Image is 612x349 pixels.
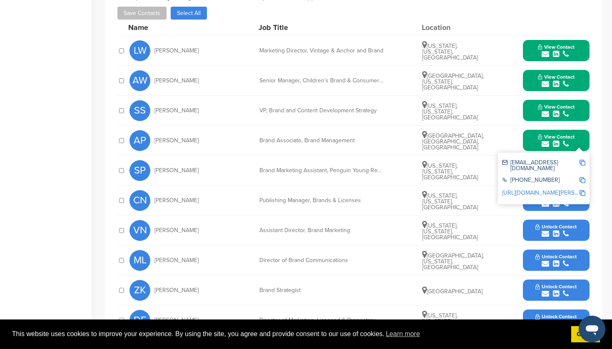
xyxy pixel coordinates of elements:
span: [PERSON_NAME] [154,108,199,114]
div: Job Title [259,24,383,31]
span: [US_STATE], [US_STATE], [GEOGRAPHIC_DATA] [422,312,478,331]
span: [GEOGRAPHIC_DATA], [US_STATE], [GEOGRAPHIC_DATA] [422,72,484,91]
span: [US_STATE], [US_STATE], [GEOGRAPHIC_DATA] [422,162,478,181]
span: ML [129,250,150,271]
span: SS [129,100,150,121]
div: Location [422,24,484,31]
span: CN [129,190,150,211]
span: DE [129,310,150,331]
img: Copy [580,190,585,196]
span: [US_STATE], [US_STATE], [GEOGRAPHIC_DATA] [422,42,478,61]
button: View Contact [528,38,585,63]
div: Brand Marketing Assistant, Penguin Young Readers [259,168,384,173]
span: [GEOGRAPHIC_DATA], [US_STATE], [GEOGRAPHIC_DATA] [422,252,484,271]
span: [PERSON_NAME] [154,198,199,203]
div: [PHONE_NUMBER] [502,177,579,184]
span: [PERSON_NAME] [154,257,199,263]
button: Save Contacts [117,7,167,20]
span: [PERSON_NAME] [154,138,199,144]
button: View Contact [528,98,585,123]
span: [PERSON_NAME] [154,317,199,323]
img: Copy [580,177,585,183]
span: [GEOGRAPHIC_DATA] [422,288,483,295]
div: VP, Brand and Content Development Strategy [259,108,384,114]
div: Brand Associate, Brand Management [259,138,384,144]
a: dismiss cookie message [571,326,600,343]
span: View Contact [538,74,575,80]
span: Unlock Contact [535,224,577,230]
span: [PERSON_NAME] [154,287,199,293]
span: [US_STATE], [US_STATE], [GEOGRAPHIC_DATA] [422,192,478,211]
span: [US_STATE], [US_STATE], [GEOGRAPHIC_DATA] [422,102,478,121]
span: [US_STATE], [US_STATE], [GEOGRAPHIC_DATA] [422,222,478,241]
span: Unlock Contact [535,314,577,319]
button: Unlock Contact [525,218,587,243]
span: AW [129,70,150,91]
div: Publishing Manager, Brands & Licenses [259,198,384,203]
span: View Contact [538,134,575,140]
div: Director of Marketing, Licensed & Proprietary Brands [259,317,384,323]
button: Unlock Contact [525,308,587,333]
a: learn more about cookies [385,328,421,340]
span: LW [129,40,150,61]
iframe: Button to launch messaging window [579,316,605,342]
div: Director of Brand Communications [259,257,384,263]
button: View Contact [528,128,585,153]
span: [GEOGRAPHIC_DATA], [GEOGRAPHIC_DATA], [GEOGRAPHIC_DATA] [422,132,484,151]
span: [PERSON_NAME] [154,78,199,84]
span: AP [129,130,150,151]
span: [PERSON_NAME] [154,48,199,54]
img: Copy [580,160,585,166]
span: [PERSON_NAME] [154,168,199,173]
button: Select All [171,7,207,20]
div: [EMAIL_ADDRESS][DOMAIN_NAME] [502,160,579,171]
span: VN [129,220,150,241]
button: Unlock Contact [525,248,587,273]
span: Unlock Contact [535,284,577,290]
span: This website uses cookies to improve your experience. By using the site, you agree and provide co... [12,328,565,340]
a: [URL][DOMAIN_NAME][PERSON_NAME] [502,189,604,196]
button: Unlock Contact [525,278,587,303]
span: ZK [129,280,150,301]
span: SP [129,160,150,181]
div: Senior Manager, Children’s Brand & Consumer Insights [259,78,384,84]
div: Brand Strategist [259,287,384,293]
div: Name [128,24,220,31]
span: View Contact [538,104,575,110]
div: Assistant Director, Brand Marketing [259,228,384,233]
button: View Contact [528,68,585,93]
span: [PERSON_NAME] [154,228,199,233]
div: Marketing Director, Vintage & Anchor and Brand [259,48,384,54]
span: Unlock Contact [535,254,577,260]
span: View Contact [538,44,575,50]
